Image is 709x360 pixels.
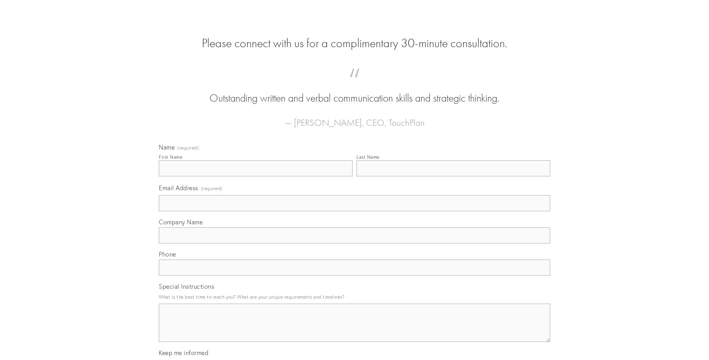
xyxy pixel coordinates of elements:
span: Email Address [159,184,198,192]
p: What is the best time to reach you? What are your unique requirements and timelines? [159,292,550,302]
blockquote: Outstanding written and verbal communication skills and strategic thinking. [171,76,538,106]
span: Company Name [159,218,203,226]
span: Special Instructions [159,283,214,290]
h2: Please connect with us for a complimentary 30-minute consultation. [159,36,550,51]
div: Last Name [356,154,379,160]
span: (required) [177,146,199,150]
span: (required) [201,183,223,194]
span: Keep me informed [159,349,208,357]
div: First Name [159,154,182,160]
figcaption: — [PERSON_NAME], CEO, TouchPlan [171,106,538,130]
span: “ [171,76,538,91]
span: Name [159,143,175,151]
span: Phone [159,250,176,258]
